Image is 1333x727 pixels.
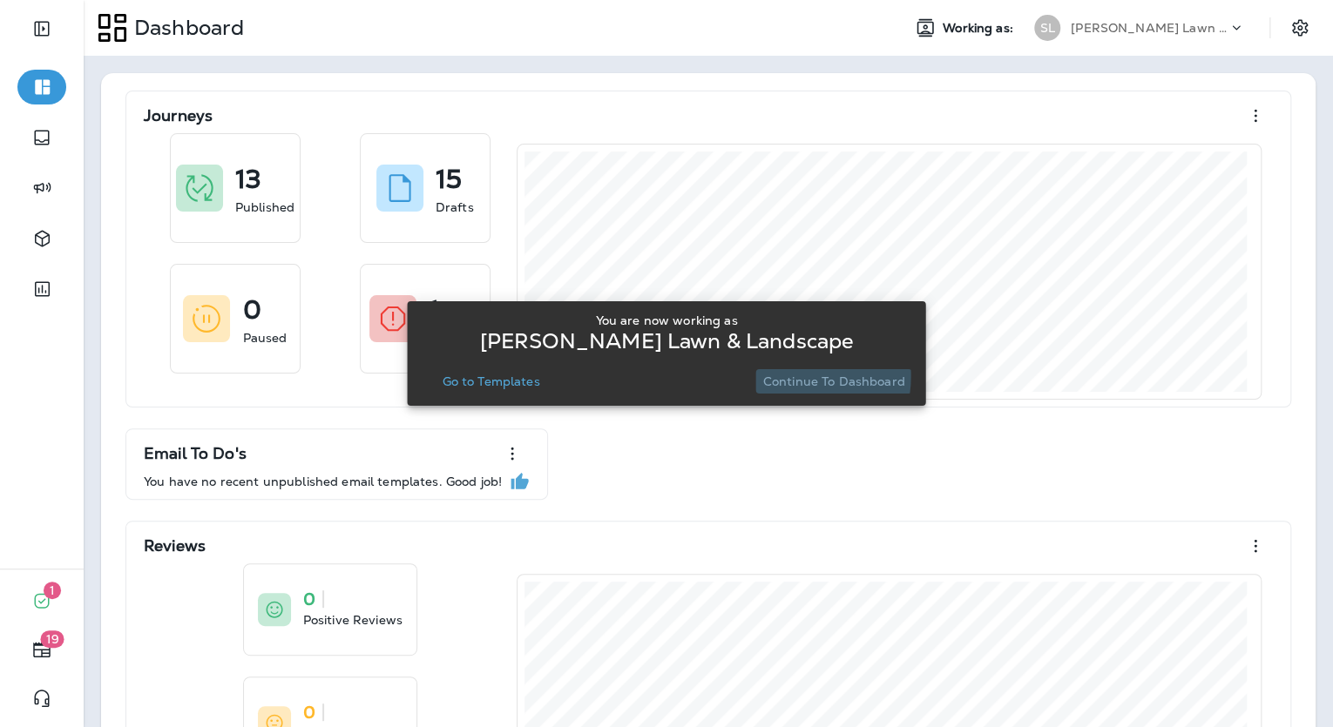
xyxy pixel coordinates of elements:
[756,369,912,394] button: Continue to Dashboard
[17,583,66,618] button: 1
[442,374,539,388] p: Go to Templates
[1284,12,1316,44] button: Settings
[144,537,206,555] p: Reviews
[303,590,315,608] p: 0
[242,301,261,319] p: 0
[235,199,294,216] p: Published
[144,475,502,488] p: You have no recent unpublished email templates. Good job!
[17,632,66,667] button: 19
[144,445,247,462] p: Email To Do's
[763,374,905,388] p: Continue to Dashboard
[480,334,853,348] p: [PERSON_NAME] Lawn & Landscape
[127,15,244,41] p: Dashboard
[17,11,66,46] button: Expand Sidebar
[303,611,403,629] p: Positive Reviews
[44,582,61,599] span: 1
[144,107,213,125] p: Journeys
[435,369,546,394] button: Go to Templates
[303,703,315,721] p: 0
[235,171,261,188] p: 13
[943,21,1017,36] span: Working as:
[1071,21,1228,35] p: [PERSON_NAME] Lawn & Landscape
[595,313,737,327] p: You are now working as
[242,329,287,347] p: Paused
[41,630,64,648] span: 19
[1034,15,1060,41] div: SL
